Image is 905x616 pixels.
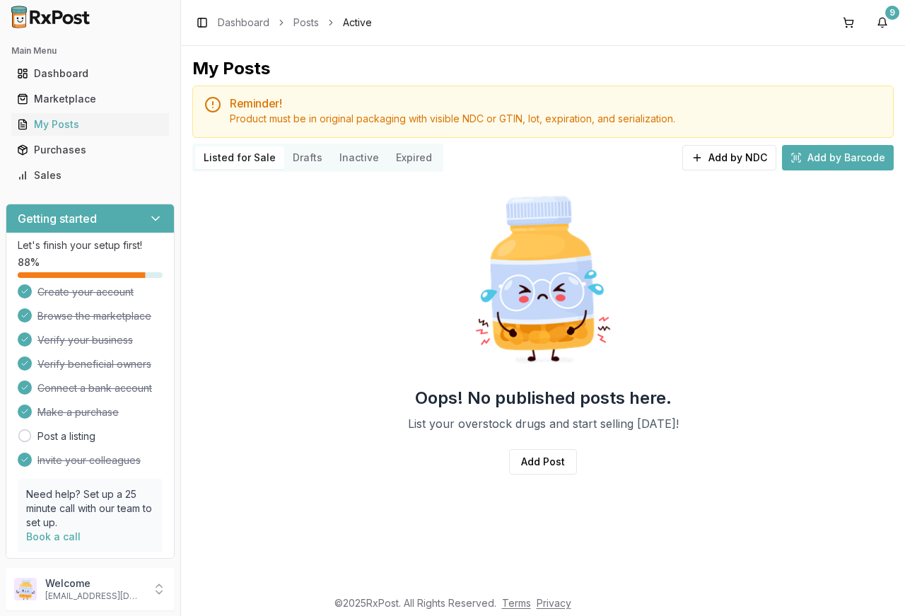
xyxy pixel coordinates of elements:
button: Dashboard [6,62,175,85]
a: Posts [293,16,319,30]
img: Sad Pill Bottle [452,189,633,370]
h2: Main Menu [11,45,169,57]
h3: Getting started [18,210,97,227]
div: 9 [885,6,899,20]
span: Make a purchase [37,405,119,419]
button: Add by NDC [682,145,776,170]
p: List your overstock drugs and start selling [DATE]! [408,415,679,432]
button: Listed for Sale [195,146,284,169]
nav: breadcrumb [218,16,372,30]
button: Marketplace [6,88,175,110]
span: Verify your business [37,333,133,347]
img: User avatar [14,578,37,600]
a: Marketplace [11,86,169,112]
span: Connect a bank account [37,381,152,395]
div: My Posts [192,57,270,80]
a: Add Post [509,449,577,475]
a: Terms [502,597,531,609]
div: Sales [17,168,163,182]
a: Dashboard [218,16,269,30]
a: Purchases [11,137,169,163]
a: Book a call [26,530,81,542]
button: Drafts [284,146,331,169]
h2: Oops! No published posts here. [415,387,672,409]
span: Verify beneficial owners [37,357,151,371]
h5: Reminder! [230,98,882,109]
p: Let's finish your setup first! [18,238,163,252]
a: Privacy [537,597,571,609]
button: Add by Barcode [782,145,894,170]
div: My Posts [17,117,163,132]
span: Create your account [37,285,134,299]
button: My Posts [6,113,175,136]
div: Purchases [17,143,163,157]
span: Browse the marketplace [37,309,151,323]
button: 9 [871,11,894,34]
iframe: Intercom live chat [857,568,891,602]
button: Expired [387,146,440,169]
div: Marketplace [17,92,163,106]
button: Purchases [6,139,175,161]
p: Welcome [45,576,144,591]
a: My Posts [11,112,169,137]
span: 88 % [18,255,40,269]
button: Support [6,559,175,584]
img: RxPost Logo [6,6,96,28]
p: [EMAIL_ADDRESS][DOMAIN_NAME] [45,591,144,602]
a: Post a listing [37,429,95,443]
span: Active [343,16,372,30]
button: Inactive [331,146,387,169]
button: Sales [6,164,175,187]
span: Invite your colleagues [37,453,141,467]
div: Product must be in original packaging with visible NDC or GTIN, lot, expiration, and serialization. [230,112,882,126]
a: Dashboard [11,61,169,86]
a: Sales [11,163,169,188]
div: Dashboard [17,66,163,81]
p: Need help? Set up a 25 minute call with our team to set up. [26,487,154,530]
